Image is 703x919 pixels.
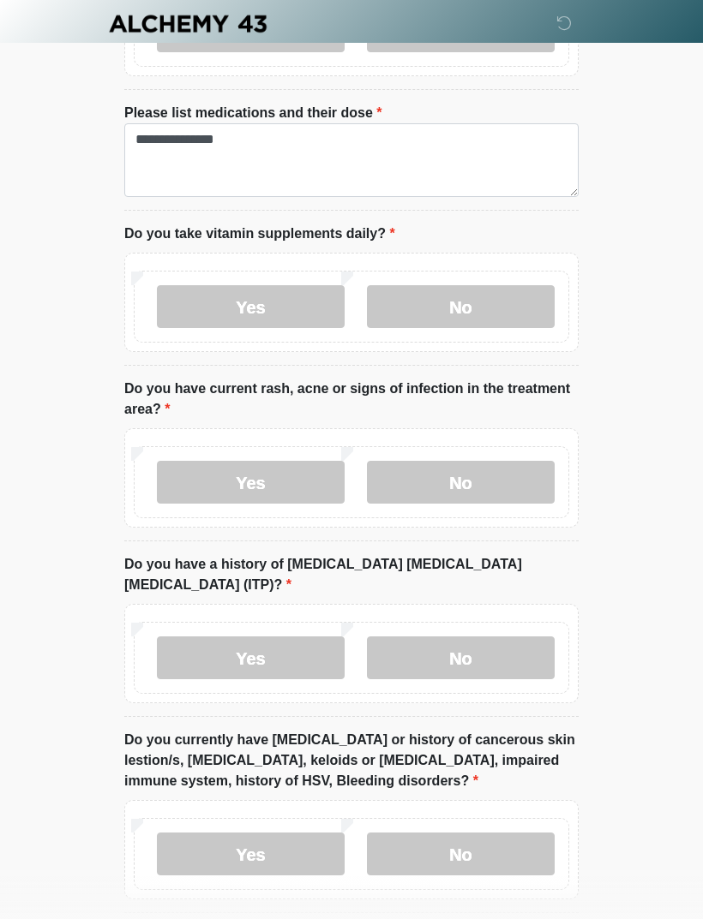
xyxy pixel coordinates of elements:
[157,285,345,328] label: Yes
[124,554,579,595] label: Do you have a history of [MEDICAL_DATA] [MEDICAL_DATA] [MEDICAL_DATA] (ITP)?
[124,103,382,123] label: Please list medications and their dose
[367,832,555,875] label: No
[124,379,579,420] label: Do you have current rash, acne or signs of infection in the treatment area?
[367,636,555,679] label: No
[124,730,579,791] label: Do you currently have [MEDICAL_DATA] or history of cancerous skin lestion/s, [MEDICAL_DATA], kelo...
[124,224,395,244] label: Do you take vitamin supplements daily?
[367,285,555,328] label: No
[157,832,345,875] label: Yes
[367,461,555,504] label: No
[157,461,345,504] label: Yes
[157,636,345,679] label: Yes
[107,13,268,34] img: Alchemy 43 Logo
